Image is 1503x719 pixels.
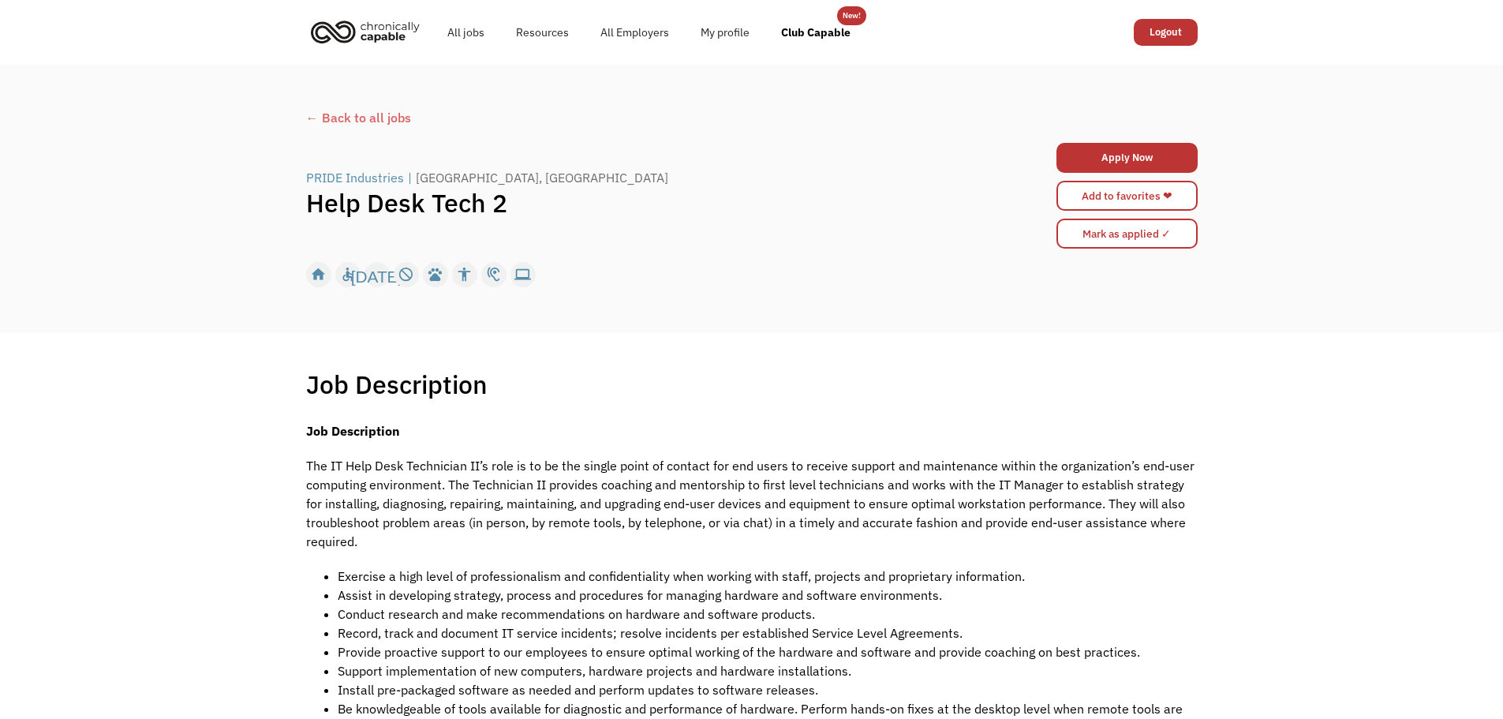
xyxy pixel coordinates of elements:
div: computer [514,263,531,286]
a: ← Back to all jobs [306,108,1198,127]
a: Add to favorites ❤ [1056,181,1198,211]
a: Club Capable [765,7,866,58]
div: New! [843,6,861,25]
li: Assist in developing strategy, process and procedures for managing hardware and software environm... [338,586,1198,605]
div: not_interested [398,263,414,286]
div: home [310,263,327,286]
input: Mark as applied ✓ [1056,219,1198,249]
form: Mark as applied form [1056,215,1198,253]
a: All jobs [432,7,500,58]
li: Support implementation of new computers, hardware projects and hardware installations. [338,661,1198,680]
div: [DATE] [351,263,402,286]
div: | [408,168,412,187]
h1: Job Description [306,369,488,400]
li: Provide proactive support to our employees to ensure optimal working of the hardware and software... [338,642,1198,661]
li: Exercise a high level of professionalism and confidentiality when working with staff, projects an... [338,567,1198,586]
a: Apply Now [1056,143,1198,173]
a: My profile [685,7,765,58]
a: Resources [500,7,585,58]
a: Logout [1134,19,1198,46]
strong: Job Description [306,423,400,439]
div: hearing [485,263,502,286]
div: [GEOGRAPHIC_DATA], [GEOGRAPHIC_DATA] [416,168,668,187]
h1: Help Desk Tech 2 [306,187,975,219]
li: Conduct research and make recommendations on hardware and software products. [338,605,1198,624]
div: pets [427,263,443,286]
a: PRIDE Industries|[GEOGRAPHIC_DATA], [GEOGRAPHIC_DATA] [306,168,672,187]
a: All Employers [585,7,685,58]
div: accessibility [456,263,473,286]
li: Record, track and document IT service incidents; resolve incidents per established Service Level ... [338,624,1198,642]
li: Install pre-packaged software as needed and perform updates to software releases. [338,680,1198,699]
p: The IT Help Desk Technician II’s role is to be the single point of contact for end users to recei... [306,456,1198,551]
a: home [306,14,432,49]
div: PRIDE Industries [306,168,404,187]
img: Chronically Capable logo [306,14,424,49]
div: accessible [339,263,356,286]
